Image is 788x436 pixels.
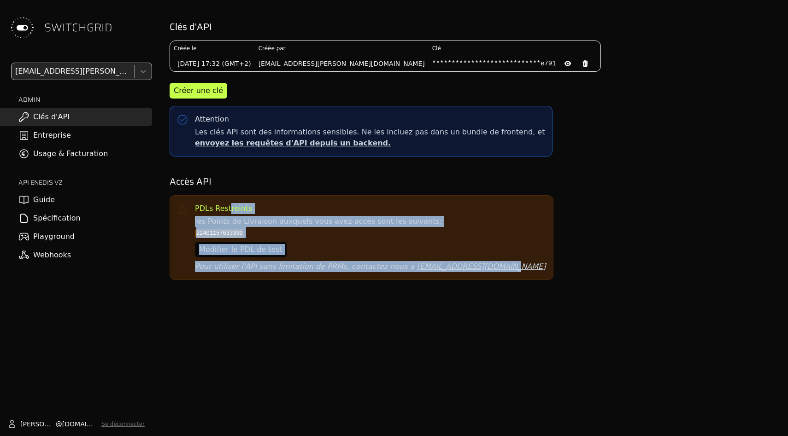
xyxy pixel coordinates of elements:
[255,41,429,56] th: Créée par
[170,83,227,99] button: Créer une clé
[18,178,152,187] h2: API ENEDIS v2
[174,85,223,96] div: Créer une clé
[195,242,287,257] button: Modifier le PDL de test
[195,203,252,214] div: PDLs Restreints
[255,56,429,71] td: [EMAIL_ADDRESS][PERSON_NAME][DOMAIN_NAME]
[195,127,545,149] span: Les clés API sont des informations sensibles. Ne les incluez pas dans un bundle de frontend, et
[429,41,600,56] th: Clé
[44,20,112,35] span: SWITCHGRID
[195,114,229,125] div: Attention
[170,20,775,33] h2: Clés d'API
[101,420,145,428] button: Se déconnecter
[195,229,244,238] code: 22401157633390
[170,175,775,188] h2: Accès API
[56,419,62,429] span: @
[199,244,282,255] div: Modifier le PDL de test
[195,216,546,272] p: les Points de Livraison auxquels vous avez accès sont les suivants:
[18,95,152,104] h2: ADMIN
[170,56,255,71] td: [DATE] 17:32 (GMT+2)
[62,419,98,429] span: [DOMAIN_NAME]
[195,262,546,271] i: Pour utiliser l'API sans limitation de PRMs, contactez nous à
[20,419,56,429] span: [PERSON_NAME]
[417,262,546,271] a: [EMAIL_ADDRESS][DOMAIN_NAME]
[7,13,37,42] img: Switchgrid Logo
[195,138,545,149] p: envoyez les requêtes d'API depuis un backend.
[170,41,255,56] th: Créée le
